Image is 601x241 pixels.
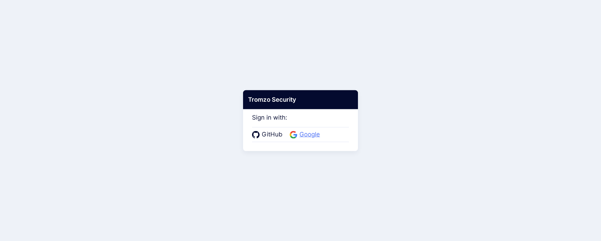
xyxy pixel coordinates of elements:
[260,130,285,139] span: GitHub
[243,90,358,109] div: Tromzo Security
[252,104,349,142] div: Sign in with:
[297,130,322,139] span: Google
[252,130,285,139] a: GitHub
[290,130,322,139] a: Google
